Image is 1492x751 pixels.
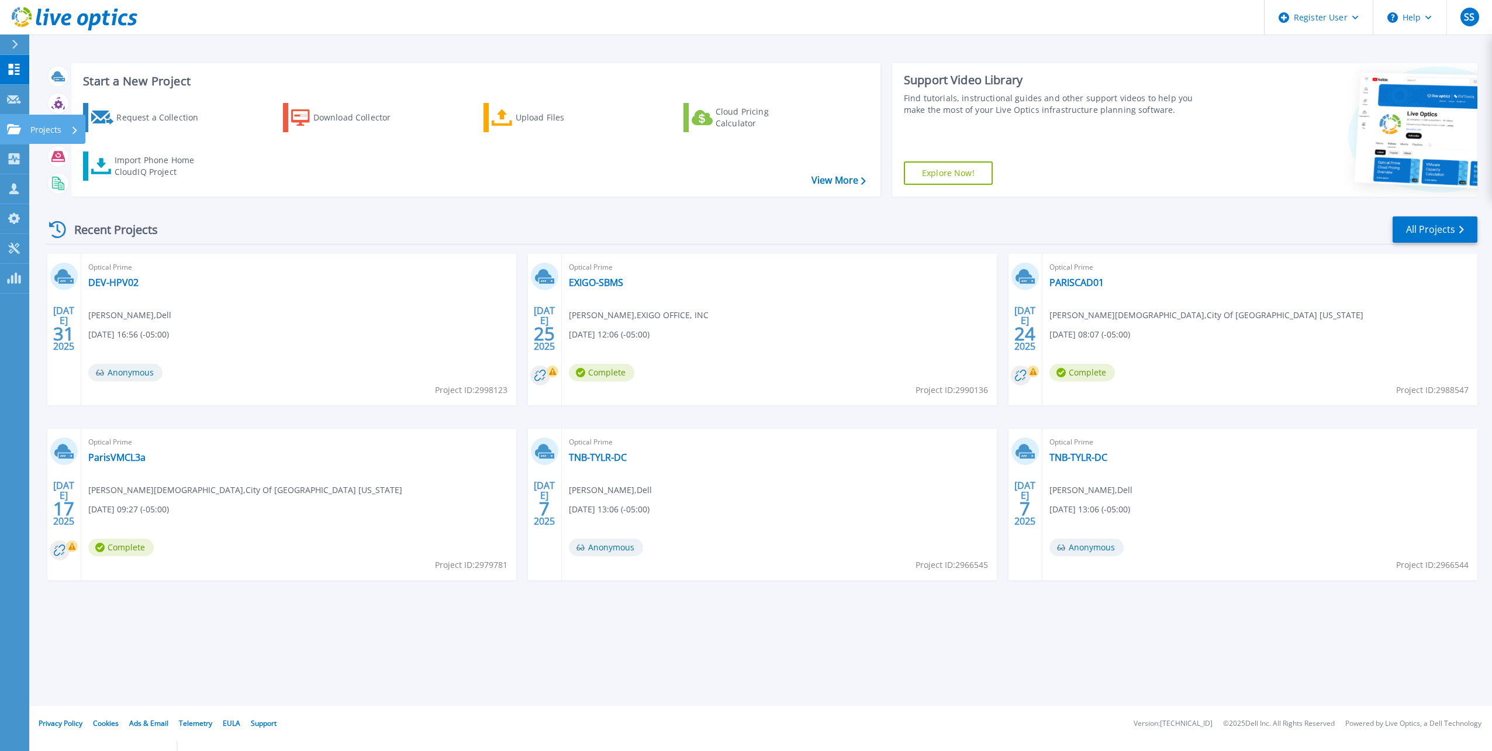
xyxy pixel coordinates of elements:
div: [DATE] 2025 [53,482,75,525]
span: [PERSON_NAME] , Dell [569,484,652,497]
div: Find tutorials, instructional guides and other support videos to help you make the most of your L... [904,92,1206,116]
span: [PERSON_NAME] , EXIGO OFFICE, INC [569,309,709,322]
span: 7 [539,504,550,514]
span: [PERSON_NAME] , Dell [88,309,171,322]
div: Download Collector [313,106,407,129]
span: Project ID: 2966544 [1396,559,1469,571]
span: 25 [534,329,555,339]
span: 24 [1014,329,1035,339]
span: [PERSON_NAME][DEMOGRAPHIC_DATA] , City Of [GEOGRAPHIC_DATA] [US_STATE] [1049,309,1363,322]
span: [PERSON_NAME][DEMOGRAPHIC_DATA] , City Of [GEOGRAPHIC_DATA] [US_STATE] [88,484,402,497]
a: EULA [223,718,240,728]
div: Import Phone Home CloudIQ Project [115,154,206,178]
li: Powered by Live Optics, a Dell Technology [1345,720,1481,728]
li: © 2025 Dell Inc. All Rights Reserved [1223,720,1335,728]
span: 17 [53,504,74,514]
span: 7 [1020,504,1030,514]
p: Projects [30,115,61,145]
a: Telemetry [179,718,212,728]
a: Explore Now! [904,161,993,185]
div: [DATE] 2025 [533,307,555,350]
span: Project ID: 2990136 [916,384,988,397]
a: Ads & Email [129,718,168,728]
a: View More [811,175,866,186]
div: [DATE] 2025 [53,307,75,350]
span: Project ID: 2998123 [435,384,507,397]
a: Cookies [93,718,119,728]
span: Optical Prime [569,436,990,449]
span: Optical Prime [88,436,509,449]
div: [DATE] 2025 [533,482,555,525]
a: DEV-HPV02 [88,277,139,288]
h3: Start a New Project [83,75,865,88]
a: Upload Files [483,103,614,132]
a: Support [251,718,277,728]
span: Complete [1049,364,1115,381]
a: EXIGO-SBMS [569,277,623,288]
span: Anonymous [1049,539,1124,556]
span: [PERSON_NAME] , Dell [1049,484,1132,497]
span: Anonymous [569,539,643,556]
span: [DATE] 16:56 (-05:00) [88,328,169,341]
span: [DATE] 12:06 (-05:00) [569,328,650,341]
div: Support Video Library [904,73,1206,88]
span: Complete [569,364,634,381]
span: Anonymous [88,364,163,381]
a: Cloud Pricing Calculator [683,103,814,132]
a: TNB-TYLR-DC [1049,452,1107,463]
div: Recent Projects [45,215,174,244]
span: [DATE] 08:07 (-05:00) [1049,328,1130,341]
span: Project ID: 2966545 [916,559,988,571]
span: 31 [53,329,74,339]
span: [DATE] 13:06 (-05:00) [1049,503,1130,516]
a: Privacy Policy [39,718,82,728]
span: SS [1464,12,1474,22]
span: [DATE] 13:06 (-05:00) [569,503,650,516]
div: Cloud Pricing Calculator [716,106,809,129]
a: ParisVMCL3a [88,452,146,463]
div: Upload Files [516,106,609,129]
span: Optical Prime [88,261,509,274]
span: [DATE] 09:27 (-05:00) [88,503,169,516]
div: Request a Collection [116,106,210,129]
span: Optical Prime [1049,436,1470,449]
div: [DATE] 2025 [1014,482,1036,525]
a: Request a Collection [83,103,213,132]
span: Project ID: 2979781 [435,559,507,571]
span: Optical Prime [1049,261,1470,274]
a: Download Collector [283,103,413,132]
div: [DATE] 2025 [1014,307,1036,350]
a: PARISCAD01 [1049,277,1104,288]
span: Project ID: 2988547 [1396,384,1469,397]
span: Optical Prime [569,261,990,274]
span: Complete [88,539,154,556]
a: All Projects [1393,216,1477,243]
li: Version: [TECHNICAL_ID] [1134,720,1213,728]
a: TNB-TYLR-DC [569,452,627,463]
